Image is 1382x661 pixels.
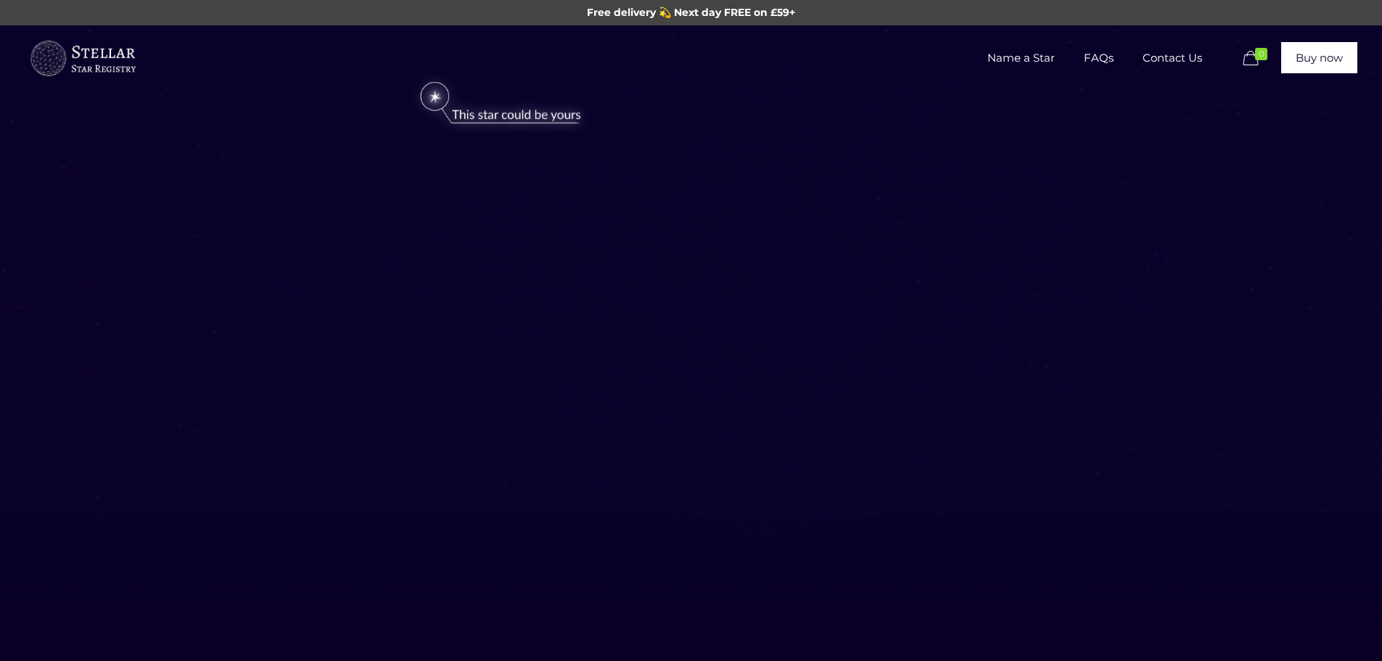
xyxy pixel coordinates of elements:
[1255,48,1267,60] span: 0
[973,36,1069,80] span: Name a Star
[1069,36,1128,80] span: FAQs
[587,6,795,19] span: Free delivery 💫 Next day FREE on £59+
[1281,42,1357,73] a: Buy now
[28,25,137,91] a: Buy a Star
[1239,50,1274,67] a: 0
[1069,25,1128,91] a: FAQs
[28,37,137,81] img: buyastar-logo-transparent
[401,75,600,133] img: star-could-be-yours.png
[973,25,1069,91] a: Name a Star
[1128,25,1217,91] a: Contact Us
[1128,36,1217,80] span: Contact Us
